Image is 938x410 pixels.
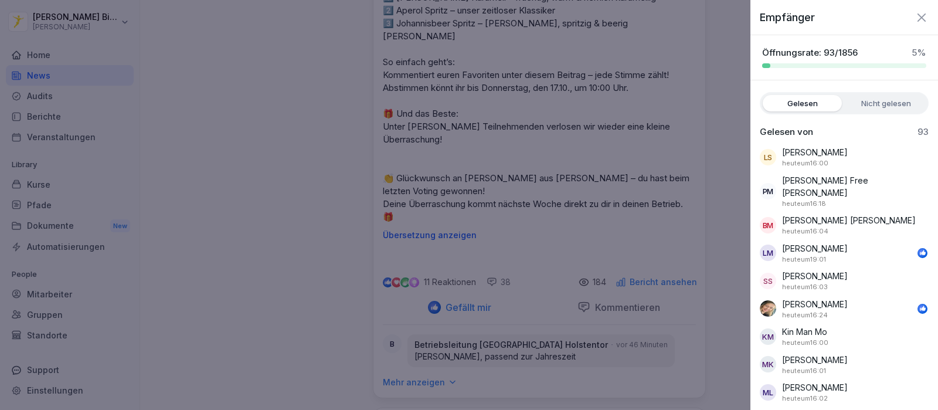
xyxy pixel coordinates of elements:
label: Nicht gelesen [847,95,926,111]
p: Gelesen von [760,126,813,138]
p: 5 % [912,47,926,59]
div: LM [760,245,776,261]
div: KM [760,328,776,345]
img: btczj08uchphfft00l736ods.png [760,300,776,317]
p: [PERSON_NAME] [782,298,848,310]
img: like [918,304,927,313]
p: 93 [917,126,929,138]
img: like [918,248,927,257]
p: [PERSON_NAME] Free [PERSON_NAME] [782,174,929,199]
p: [PERSON_NAME] [PERSON_NAME] [782,214,916,226]
p: Kin Man Mo [782,326,827,338]
p: 11. Oktober 2025 um 16:18 [782,199,826,209]
p: 11. Oktober 2025 um 16:02 [782,394,828,404]
p: 11. Oktober 2025 um 16:24 [782,310,828,320]
p: [PERSON_NAME] [782,381,848,394]
p: 11. Oktober 2025 um 16:01 [782,366,826,376]
label: Gelesen [763,95,842,111]
div: ML [760,384,776,401]
div: PM [760,183,776,199]
p: 11. Oktober 2025 um 16:00 [782,158,828,168]
p: [PERSON_NAME] [782,270,848,282]
div: BM [760,217,776,233]
div: MK [760,356,776,372]
p: Empfänger [760,9,815,25]
p: [PERSON_NAME] [782,354,848,366]
p: 11. Oktober 2025 um 16:03 [782,282,828,292]
p: [PERSON_NAME] [782,146,848,158]
div: SS [760,273,776,289]
p: Öffnungsrate: 93/1856 [762,47,858,59]
p: 11. Oktober 2025 um 19:01 [782,255,826,265]
p: 11. Oktober 2025 um 16:00 [782,338,828,348]
p: [PERSON_NAME] [782,242,848,255]
p: 11. Oktober 2025 um 16:04 [782,226,828,236]
div: LS [760,149,776,165]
